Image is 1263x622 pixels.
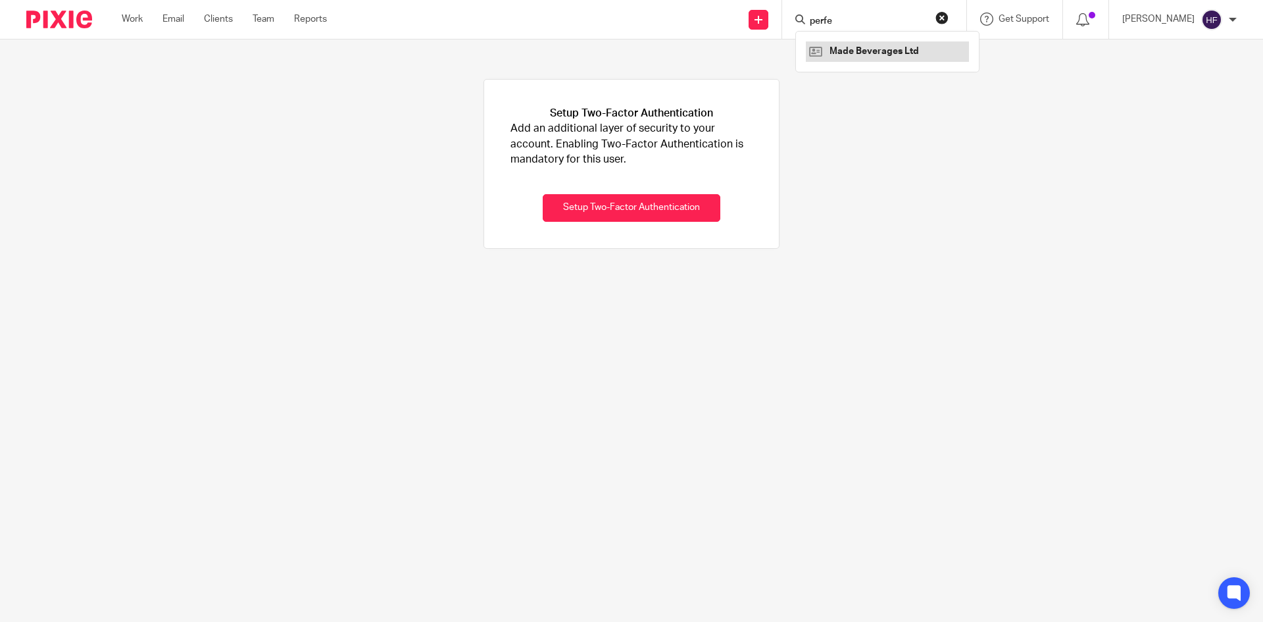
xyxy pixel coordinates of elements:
[253,13,274,26] a: Team
[1201,9,1222,30] img: svg%3E
[543,194,720,222] button: Setup Two-Factor Authentication
[808,16,927,28] input: Search
[122,13,143,26] a: Work
[1122,13,1195,26] p: [PERSON_NAME]
[550,106,713,121] h1: Setup Two-Factor Authentication
[935,11,949,24] button: Clear
[26,11,92,28] img: Pixie
[162,13,184,26] a: Email
[999,14,1049,24] span: Get Support
[204,13,233,26] a: Clients
[294,13,327,26] a: Reports
[510,121,753,167] p: Add an additional layer of security to your account. Enabling Two-Factor Authentication is mandat...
